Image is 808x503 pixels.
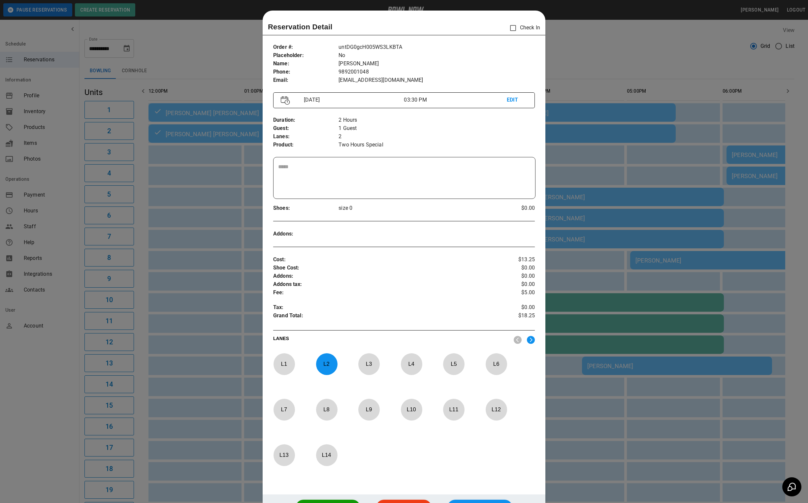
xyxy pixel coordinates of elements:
p: [PERSON_NAME] [339,60,535,68]
p: L 12 [485,402,507,417]
p: Addons : [273,272,491,280]
p: Order # : [273,43,339,51]
p: $13.25 [491,256,535,264]
p: Product : [273,141,339,149]
p: L 7 [273,402,295,417]
p: L 2 [316,356,338,372]
img: nav_left.svg [514,336,522,344]
p: size 0 [339,204,491,212]
p: L 9 [358,402,380,417]
p: Check In [506,21,540,35]
p: Name : [273,60,339,68]
img: Vector [281,96,290,105]
p: L 4 [401,356,422,372]
p: Email : [273,76,339,84]
p: 03:30 PM [404,96,506,104]
p: Lanes : [273,133,339,141]
p: LANES [273,335,508,344]
p: Phone : [273,68,339,76]
p: Shoes : [273,204,339,212]
p: $0.00 [491,303,535,312]
p: Shoe Cost : [273,264,491,272]
p: Addons : [273,230,339,238]
p: $0.00 [491,280,535,289]
p: 2 [339,133,535,141]
p: EDIT [507,96,527,104]
p: $0.00 [491,204,535,212]
p: Guest : [273,124,339,133]
p: $0.00 [491,272,535,280]
p: Duration : [273,116,339,124]
p: Cost : [273,256,491,264]
p: Grand Total : [273,312,491,322]
img: right.svg [527,336,535,344]
p: L 13 [273,447,295,463]
p: $0.00 [491,264,535,272]
p: L 10 [401,402,422,417]
p: No [339,51,535,60]
p: L 3 [358,356,380,372]
p: Two Hours Special [339,141,535,149]
p: L 8 [316,402,338,417]
p: L 1 [273,356,295,372]
p: L 11 [443,402,465,417]
p: 2 Hours [339,116,535,124]
p: L 5 [443,356,465,372]
p: $5.00 [491,289,535,297]
p: Addons tax : [273,280,491,289]
p: [EMAIL_ADDRESS][DOMAIN_NAME] [339,76,535,84]
p: [DATE] [301,96,404,104]
p: L 14 [316,447,338,463]
p: L 6 [485,356,507,372]
p: Reservation Detail [268,21,333,32]
p: 1 Guest [339,124,535,133]
p: Fee : [273,289,491,297]
p: Placeholder : [273,51,339,60]
p: 9892001048 [339,68,535,76]
p: untDG0gcH005WS3LKBTA [339,43,535,51]
p: Tax : [273,303,491,312]
p: $18.25 [491,312,535,322]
